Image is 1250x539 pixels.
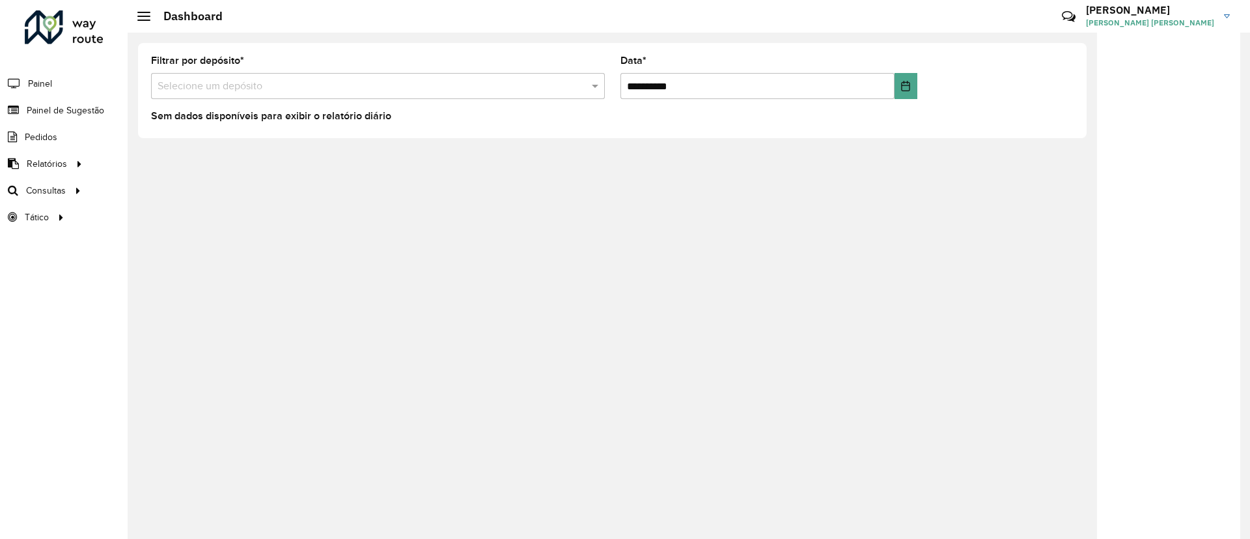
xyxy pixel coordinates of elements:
[150,9,223,23] h2: Dashboard
[895,73,917,99] button: Choose Date
[1086,4,1214,16] h3: [PERSON_NAME]
[27,157,67,171] span: Relatórios
[151,108,391,124] label: Sem dados disponíveis para exibir o relatório diário
[28,77,52,91] span: Painel
[1086,17,1214,29] span: [PERSON_NAME] [PERSON_NAME]
[25,130,57,144] span: Pedidos
[620,53,646,68] label: Data
[25,211,49,224] span: Tático
[151,53,244,68] label: Filtrar por depósito
[27,104,104,117] span: Painel de Sugestão
[26,184,66,197] span: Consultas
[1055,3,1083,31] a: Contato Rápido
